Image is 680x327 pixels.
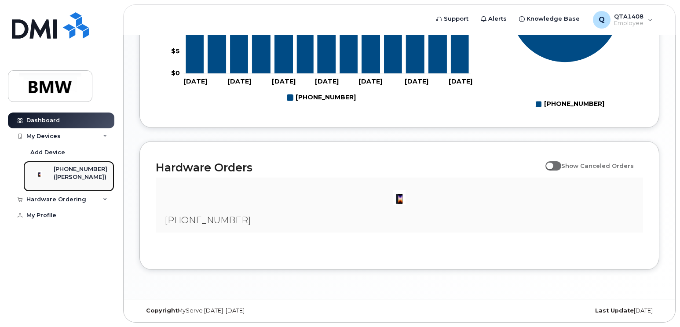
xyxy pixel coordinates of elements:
g: 864-748-9294 [287,90,356,105]
strong: Last Update [595,307,634,314]
tspan: $0 [171,69,180,77]
span: Q [599,15,605,25]
span: Knowledge Base [526,15,580,23]
tspan: [DATE] [449,78,472,86]
tspan: [DATE] [272,78,296,86]
tspan: [DATE] [315,78,339,86]
span: Employee [614,20,643,27]
strong: Copyright [146,307,178,314]
iframe: Messenger Launcher [642,289,673,320]
span: Alerts [488,15,507,23]
span: [PHONE_NUMBER] [165,215,251,225]
div: QTA1408 [587,11,659,29]
a: Knowledge Base [513,10,586,28]
h2: Hardware Orders [156,161,541,174]
tspan: [DATE] [405,78,428,86]
tspan: [DATE] [358,78,382,86]
span: QTA1408 [614,13,643,20]
img: image20231002-3703462-1angbar.jpeg [391,189,408,207]
tspan: [DATE] [227,78,251,86]
a: Support [430,10,475,28]
tspan: [DATE] [183,78,207,86]
input: Show Canceled Orders [545,157,552,164]
a: Alerts [475,10,513,28]
tspan: $5 [171,47,180,55]
div: MyServe [DATE]–[DATE] [139,307,313,314]
div: [DATE] [486,307,659,314]
span: Support [444,15,468,23]
span: Show Canceled Orders [561,162,634,169]
g: Legend [536,97,604,112]
g: Legend [287,90,356,105]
